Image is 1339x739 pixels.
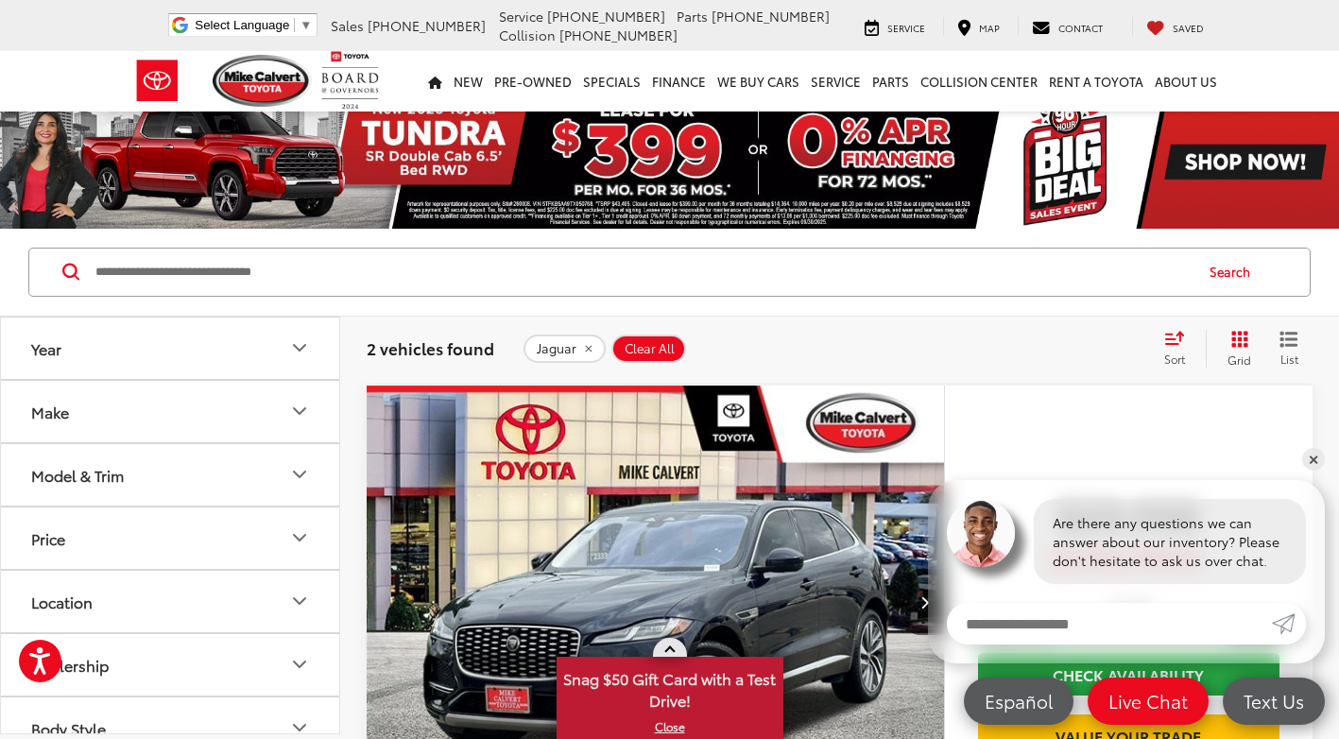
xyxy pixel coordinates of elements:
span: Text Us [1234,689,1313,713]
a: Specials [577,51,646,112]
span: Grid [1227,352,1251,368]
a: My Saved Vehicles [1132,17,1218,36]
a: WE BUY CARS [712,51,805,112]
input: Search by Make, Model, or Keyword [94,249,1192,295]
button: Grid View [1206,330,1265,368]
div: Price [31,529,65,547]
a: Collision Center [915,51,1043,112]
div: Body Style [288,716,311,739]
a: Submit [1272,603,1306,644]
div: Make [31,403,69,421]
span: Parts [677,7,708,26]
span: [PHONE_NUMBER] [712,7,830,26]
img: Toyota [122,50,193,112]
span: ▼ [300,18,312,32]
a: Service [850,17,939,36]
button: List View [1265,330,1313,368]
a: Pre-Owned [489,51,577,112]
span: Collision [499,26,556,44]
a: Home [422,51,448,112]
a: Check Availability [978,653,1279,696]
button: Next image [906,569,944,635]
span: [PHONE_NUMBER] [559,26,678,44]
button: Select sort value [1155,330,1206,368]
span: List [1279,351,1298,367]
a: Contact [1018,17,1117,36]
div: Make [288,400,311,422]
span: [PHONE_NUMBER] [547,7,665,26]
span: Service [887,21,925,35]
span: [PHONE_NUMBER] [368,16,486,35]
button: Model & TrimModel & Trim [1,444,341,506]
span: Español [975,689,1062,713]
div: Price [288,526,311,549]
a: Select Language​ [195,18,312,32]
button: YearYear [1,318,341,379]
div: Body Style [31,719,106,737]
span: Sort [1164,351,1185,367]
a: Finance [646,51,712,112]
button: PricePrice [1,507,341,569]
a: Rent a Toyota [1043,51,1149,112]
span: Clear All [625,341,675,356]
a: Español [964,678,1073,725]
span: 2 vehicles found [367,336,494,359]
span: Jaguar [537,341,576,356]
span: Snag $50 Gift Card with a Test Drive! [558,659,781,716]
button: DealershipDealership [1,634,341,696]
img: Mike Calvert Toyota [213,55,313,107]
img: Agent profile photo [947,499,1015,567]
span: Sales [331,16,364,35]
div: Year [31,339,61,357]
a: About Us [1149,51,1223,112]
a: Map [943,17,1014,36]
a: Parts [867,51,915,112]
button: LocationLocation [1,571,341,632]
button: Clear All [611,335,686,363]
div: Dealership [31,656,109,674]
div: Location [288,590,311,612]
span: Service [499,7,543,26]
div: Are there any questions we can answer about our inventory? Please don't hesitate to ask us over c... [1034,499,1306,584]
div: Year [288,336,311,359]
span: Map [979,21,1000,35]
a: Live Chat [1088,678,1209,725]
span: ​ [294,18,295,32]
div: Model & Trim [31,466,124,484]
button: remove Jaguar [524,335,606,363]
a: New [448,51,489,112]
span: Saved [1173,21,1204,35]
button: MakeMake [1,381,341,442]
button: Search [1192,249,1278,296]
a: Text Us [1223,678,1325,725]
span: Live Chat [1099,689,1197,713]
div: Dealership [288,653,311,676]
div: Model & Trim [288,463,311,486]
input: Enter your message [947,603,1272,644]
span: Select Language [195,18,289,32]
a: Service [805,51,867,112]
span: Contact [1058,21,1103,35]
div: Location [31,593,93,610]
